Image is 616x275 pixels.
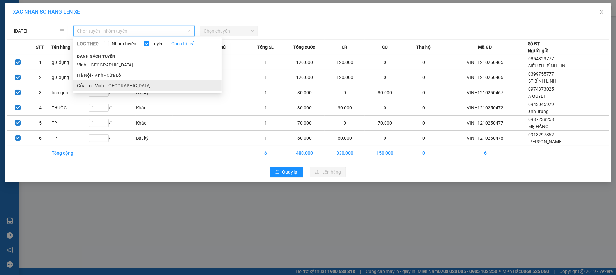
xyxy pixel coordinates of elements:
td: VINH1210250478 [442,131,528,146]
span: down [187,29,191,33]
td: / 1 [89,116,136,131]
td: 4 [29,100,51,116]
td: 6 [442,146,528,160]
td: 0 [365,131,405,146]
td: 0 [405,85,442,100]
a: Chọn tất cả [171,40,195,47]
span: anh Trung [528,109,549,114]
td: 150.000 [365,146,405,160]
span: 0974373025 [528,87,554,92]
td: 120.000 [325,55,365,70]
td: VINH1210250477 [442,116,528,131]
td: --- [210,55,247,70]
td: 60.000 [284,131,325,146]
span: MẸ HẰNG [528,124,549,129]
td: hoa quả [51,85,88,100]
td: 120.000 [284,70,325,85]
b: GỬI : VP Vinh [8,47,61,57]
li: Hà Nội - Vinh - Cửa Lò [73,70,222,80]
span: Tuyến [149,40,166,47]
td: THUỐC [51,100,88,116]
td: VINH1210250467 [442,85,528,100]
td: --- [210,131,247,146]
td: --- [210,116,247,131]
td: 2 [29,70,51,85]
span: 0854823777 [528,56,554,61]
td: 6 [247,146,284,160]
span: Chọn chuyến [204,26,254,36]
span: [PERSON_NAME] [528,139,563,144]
td: 80.000 [284,85,325,100]
td: 120.000 [325,70,365,85]
span: Tổng cước [294,44,315,51]
td: --- [173,131,210,146]
td: 3 [29,85,51,100]
td: --- [210,85,247,100]
td: 1 [247,55,284,70]
td: 5 [29,116,51,131]
span: CR [342,44,348,51]
span: Chọn tuyến - nhóm tuyến [77,26,191,36]
td: 330.000 [325,146,365,160]
button: uploadLên hàng [310,167,346,177]
li: Vinh - [GEOGRAPHIC_DATA] [73,60,222,70]
td: TP [51,116,88,131]
td: 0 [405,116,442,131]
span: 0399755777 [528,71,554,76]
td: 0 [405,146,442,160]
td: Bất kỳ [136,131,173,146]
td: 0 [325,116,365,131]
td: 70.000 [365,116,405,131]
td: 0 [365,55,405,70]
td: 0 [405,55,442,70]
td: / 1 [89,100,136,116]
td: 0 [365,100,405,116]
td: 60.000 [325,131,365,146]
td: 0 [325,85,365,100]
td: 1 [247,85,284,100]
td: Khác [136,116,173,131]
img: logo.jpg [8,8,40,40]
span: Thu hộ [416,44,431,51]
span: CC [382,44,388,51]
td: / 1 [89,131,136,146]
span: ST BÌNH LINH [528,78,556,84]
span: 0913297362 [528,132,554,137]
td: 0 [405,70,442,85]
td: 1 [247,131,284,146]
span: Nhóm tuyến [109,40,139,47]
td: 480.000 [284,146,325,160]
td: 0 [405,131,442,146]
span: Quay lại [282,168,298,176]
div: Số ĐT Người gửi [528,40,549,54]
td: Tổng cộng [51,146,88,160]
td: VINH1210250465 [442,55,528,70]
td: 1 [247,116,284,131]
span: A QUYẾT [528,94,546,99]
td: gia dụng [51,70,88,85]
td: 1 [247,100,284,116]
span: 0987238258 [528,117,554,122]
td: --- [173,116,210,131]
td: --- [173,100,210,116]
td: 30.000 [284,100,325,116]
td: --- [210,70,247,85]
td: --- [210,100,247,116]
td: 30.000 [325,100,365,116]
span: Danh sách tuyến [73,54,119,59]
span: LỌC THEO [77,40,99,47]
span: close [599,9,604,15]
span: Mã GD [478,44,492,51]
td: 6 [29,131,51,146]
td: VINH1210250472 [442,100,528,116]
td: 70.000 [284,116,325,131]
td: 120.000 [284,55,325,70]
button: Close [593,3,611,21]
td: 0 [405,100,442,116]
td: 0 [365,70,405,85]
span: XÁC NHẬN SỐ HÀNG LÊN XE [13,9,80,15]
li: Hotline: 02386655777, 02462925925, 0944789456 [60,24,270,32]
span: Tên hàng [51,44,70,51]
td: 80.000 [365,85,405,100]
td: gia dụng [51,55,88,70]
